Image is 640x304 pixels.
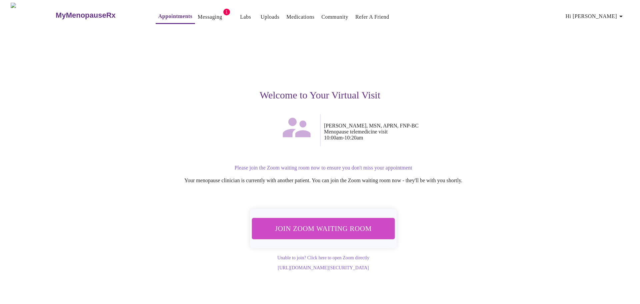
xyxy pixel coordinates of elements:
h3: MyMenopauseRx [56,11,116,20]
a: Messaging [198,12,222,22]
a: Community [321,12,348,22]
a: [URL][DOMAIN_NAME][SECURITY_DATA] [278,265,369,270]
p: Please join the Zoom waiting room now to ensure you don't miss your appointment [121,165,525,171]
p: [PERSON_NAME], MSN, APRN, FNP-BC Menopause telemedicine visit 10:00am - 10:20am [324,123,525,141]
a: Appointments [158,12,192,21]
span: 1 [223,9,230,15]
a: Labs [240,12,251,22]
button: Labs [235,10,256,24]
span: Join Zoom Waiting Room [260,222,386,235]
button: Join Zoom Waiting Room [252,218,395,239]
button: Medications [284,10,317,24]
button: Hi [PERSON_NAME] [563,10,628,23]
h3: Welcome to Your Virtual Visit [115,89,525,101]
a: Medications [286,12,314,22]
p: Your menopause clinician is currently with another patient. You can join the Zoom waiting room no... [121,178,525,184]
a: Unable to join? Click here to open Zoom directly [277,255,369,260]
span: Hi [PERSON_NAME] [566,12,625,21]
button: Uploads [258,10,282,24]
a: Refer a Friend [355,12,389,22]
button: Community [319,10,351,24]
button: Messaging [195,10,225,24]
button: Appointments [156,10,195,24]
img: MyMenopauseRx Logo [11,3,55,28]
a: Uploads [261,12,280,22]
a: MyMenopauseRx [55,4,142,27]
button: Refer a Friend [353,10,392,24]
